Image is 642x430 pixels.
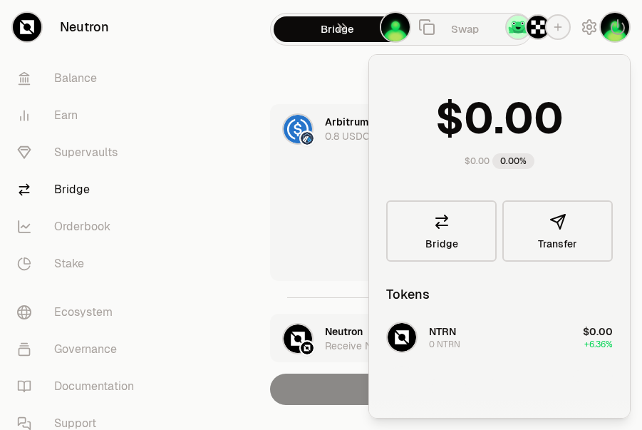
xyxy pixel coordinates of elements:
[301,132,314,145] img: Arbitrum Logo
[301,342,314,354] img: Neutron Logo
[271,105,459,153] div: USDC LogoArbitrum LogoArbitrum USDC0.8 USDC
[6,171,154,208] a: Bridge
[325,324,363,339] div: Neutron
[6,134,154,171] a: Supervaults
[386,200,497,262] a: Bridge
[271,314,507,363] div: NTRN LogoNeutron LogoNeutronReceive NTRN
[380,11,411,43] button: Wallet 1
[325,129,370,143] div: 0.8 USDC
[6,245,154,282] a: Stake
[538,239,577,249] span: Transfer
[505,14,571,40] button: LeapOKX Wallet
[492,153,534,169] div: 0.00%
[325,339,390,353] div: Receive NTRN
[274,16,401,42] a: Bridge
[527,16,549,39] img: OKX Wallet
[6,368,154,405] a: Documentation
[425,239,458,249] span: Bridge
[6,208,154,245] a: Orderbook
[6,331,154,368] a: Governance
[386,285,430,304] div: Tokens
[502,200,613,262] button: Transfer
[284,324,312,353] img: NTRN Logo
[284,115,312,143] img: USDC Logo
[271,314,532,363] button: NTRN LogoNeutron LogoNeutronReceive NTRN0
[465,155,490,167] div: $0.00
[381,13,410,41] img: Wallet 1
[325,115,398,129] div: Arbitrum USDC
[507,16,529,39] img: Leap
[6,294,154,331] a: Ecosystem
[6,60,154,97] a: Balance
[6,97,154,134] a: Earn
